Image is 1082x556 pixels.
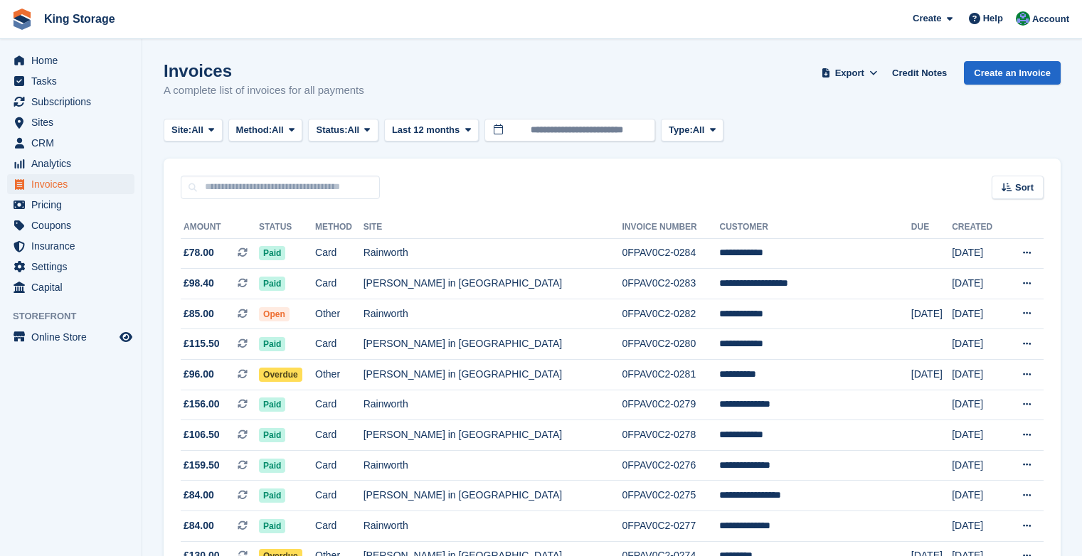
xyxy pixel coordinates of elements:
span: Create [913,11,941,26]
td: Card [315,481,364,511]
th: Due [911,216,952,239]
span: Paid [259,519,285,533]
span: Storefront [13,309,142,324]
span: £106.50 [184,427,220,442]
td: [DATE] [952,269,1004,299]
button: Method: All [228,119,303,142]
img: John King [1016,11,1030,26]
td: 0FPAV0C2-0280 [622,329,719,360]
td: [PERSON_NAME] in [GEOGRAPHIC_DATA] [364,420,622,451]
span: All [272,123,284,137]
th: Status [259,216,315,239]
td: Rainworth [364,450,622,481]
span: £85.00 [184,306,214,321]
td: 0FPAV0C2-0276 [622,450,719,481]
span: Export [835,66,864,80]
a: menu [7,50,134,70]
span: All [693,123,705,137]
td: Card [315,329,364,360]
a: King Storage [38,7,121,31]
span: Analytics [31,154,117,173]
span: £96.00 [184,367,214,382]
a: Credit Notes [886,61,953,85]
button: Status: All [308,119,378,142]
a: Create an Invoice [964,61,1061,85]
span: Paid [259,246,285,260]
td: Card [315,511,364,542]
span: Paid [259,488,285,503]
a: menu [7,236,134,256]
th: Site [364,216,622,239]
span: Status: [316,123,347,137]
button: Export [818,61,881,85]
span: Paid [259,428,285,442]
span: Pricing [31,195,117,215]
td: [PERSON_NAME] in [GEOGRAPHIC_DATA] [364,269,622,299]
span: £115.50 [184,336,220,351]
th: Amount [181,216,259,239]
td: [DATE] [911,299,952,329]
a: menu [7,112,134,132]
span: Home [31,50,117,70]
td: [DATE] [952,511,1004,542]
span: Tasks [31,71,117,91]
span: £156.00 [184,397,220,412]
span: Insurance [31,236,117,256]
a: Preview store [117,328,134,346]
td: Card [315,450,364,481]
button: Last 12 months [384,119,479,142]
span: Settings [31,257,117,277]
td: [DATE] [911,360,952,390]
td: [DATE] [952,450,1004,481]
td: Rainworth [364,238,622,269]
span: £84.00 [184,518,214,533]
td: Card [315,238,364,269]
a: menu [7,327,134,347]
span: Sites [31,112,117,132]
td: [DATE] [952,481,1004,511]
span: Help [983,11,1003,26]
span: Invoices [31,174,117,194]
td: [DATE] [952,390,1004,420]
span: Overdue [259,368,302,382]
th: Customer [719,216,911,239]
span: £84.00 [184,488,214,503]
img: stora-icon-8386f47178a22dfd0bd8f6a31ec36ba5ce8667c1dd55bd0f319d3a0aa187defe.svg [11,9,33,30]
span: CRM [31,133,117,153]
span: £78.00 [184,245,214,260]
td: [PERSON_NAME] in [GEOGRAPHIC_DATA] [364,329,622,360]
td: [DATE] [952,420,1004,451]
td: Rainworth [364,511,622,542]
button: Site: All [164,119,223,142]
span: £159.50 [184,458,220,473]
td: [PERSON_NAME] in [GEOGRAPHIC_DATA] [364,481,622,511]
span: Capital [31,277,117,297]
td: Rainworth [364,390,622,420]
span: Site: [171,123,191,137]
span: Sort [1015,181,1034,195]
td: 0FPAV0C2-0281 [622,360,719,390]
span: Open [259,307,290,321]
td: Card [315,269,364,299]
span: £98.40 [184,276,214,291]
span: All [191,123,203,137]
td: Card [315,390,364,420]
span: Online Store [31,327,117,347]
span: Last 12 months [392,123,460,137]
a: menu [7,257,134,277]
td: 0FPAV0C2-0282 [622,299,719,329]
td: [DATE] [952,360,1004,390]
a: menu [7,92,134,112]
td: 0FPAV0C2-0277 [622,511,719,542]
td: 0FPAV0C2-0279 [622,390,719,420]
a: menu [7,215,134,235]
th: Invoice Number [622,216,719,239]
td: [DATE] [952,329,1004,360]
td: 0FPAV0C2-0283 [622,269,719,299]
span: Paid [259,459,285,473]
span: Method: [236,123,272,137]
span: Paid [259,277,285,291]
td: 0FPAV0C2-0278 [622,420,719,451]
span: Type: [669,123,693,137]
td: [DATE] [952,299,1004,329]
